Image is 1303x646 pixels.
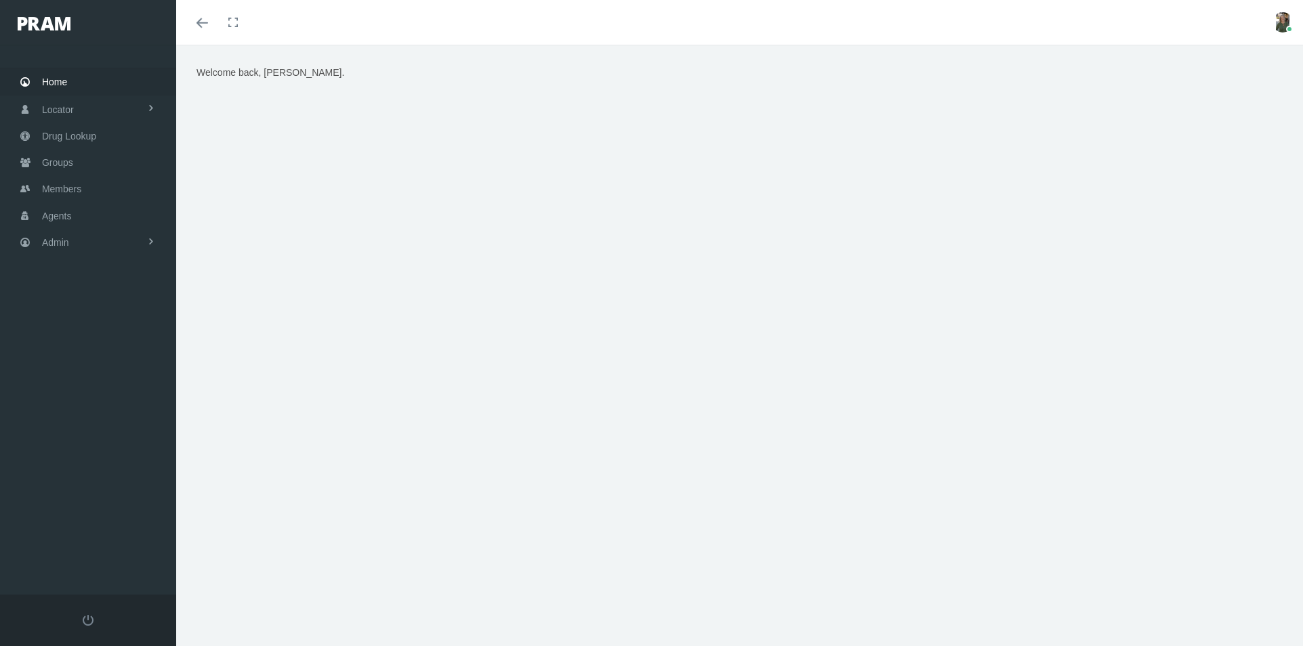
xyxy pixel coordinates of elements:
[197,67,344,78] span: Welcome back, [PERSON_NAME].
[42,230,69,255] span: Admin
[42,97,74,123] span: Locator
[42,176,81,202] span: Members
[1273,12,1293,33] img: S_Profile_Picture_15372.jpg
[42,123,96,149] span: Drug Lookup
[42,150,73,175] span: Groups
[42,203,72,229] span: Agents
[42,69,67,95] span: Home
[18,17,70,30] img: PRAM_20_x_78.png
